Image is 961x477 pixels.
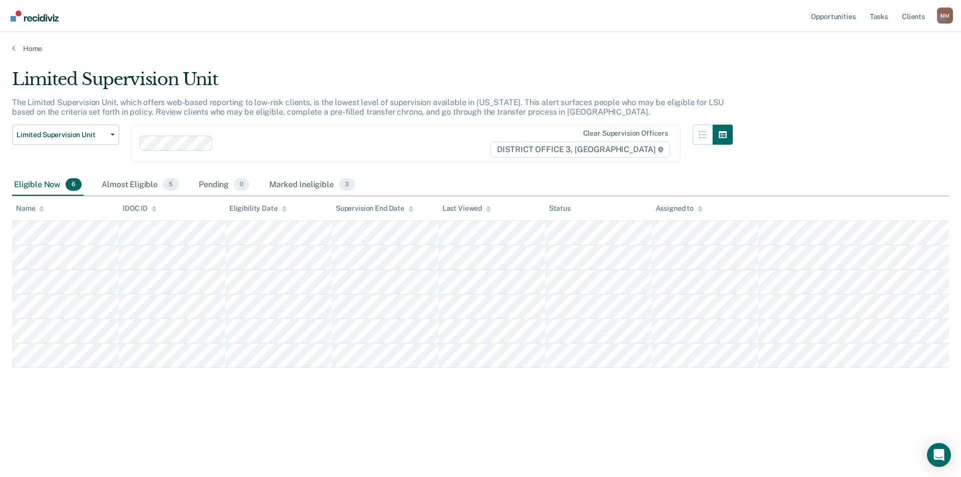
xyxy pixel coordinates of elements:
[12,98,724,117] p: The Limited Supervision Unit, which offers web-based reporting to low-risk clients, is the lowest...
[197,174,251,196] div: Pending0
[336,204,413,213] div: Supervision End Date
[163,178,179,191] span: 5
[549,204,571,213] div: Status
[937,8,953,24] div: M M
[234,178,249,191] span: 0
[12,125,119,145] button: Limited Supervision Unit
[17,131,107,139] span: Limited Supervision Unit
[927,443,951,467] div: Open Intercom Messenger
[11,11,59,22] img: Recidiviz
[100,174,181,196] div: Almost Eligible5
[267,174,357,196] div: Marked Ineligible3
[123,204,157,213] div: IDOC ID
[12,44,949,53] a: Home
[656,204,703,213] div: Assigned to
[442,204,491,213] div: Last Viewed
[12,174,84,196] div: Eligible Now6
[229,204,287,213] div: Eligibility Date
[937,8,953,24] button: Profile dropdown button
[491,142,670,158] span: DISTRICT OFFICE 3, [GEOGRAPHIC_DATA]
[12,69,733,98] div: Limited Supervision Unit
[583,129,668,138] div: Clear supervision officers
[339,178,355,191] span: 3
[16,204,44,213] div: Name
[66,178,82,191] span: 6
